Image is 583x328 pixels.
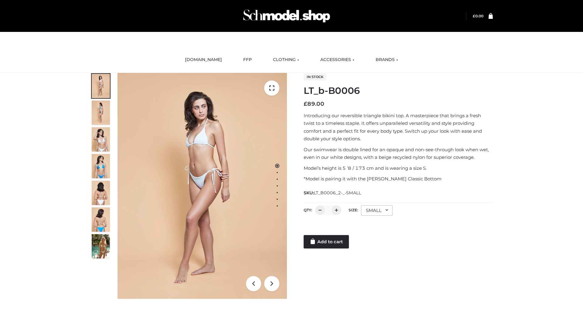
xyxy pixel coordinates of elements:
[92,74,110,98] img: ArielClassicBikiniTop_CloudNine_AzureSky_OW114ECO_1-scaled.jpg
[92,154,110,178] img: ArielClassicBikiniTop_CloudNine_AzureSky_OW114ECO_4-scaled.jpg
[473,14,475,18] span: £
[118,73,287,299] img: ArielClassicBikiniTop_CloudNine_AzureSky_OW114ECO_1
[304,101,307,107] span: £
[304,101,324,107] bdi: 89.00
[304,208,312,212] label: QTY:
[349,208,358,212] label: Size:
[304,235,349,248] a: Add to cart
[92,234,110,258] img: Arieltop_CloudNine_AzureSky2.jpg
[92,207,110,232] img: ArielClassicBikiniTop_CloudNine_AzureSky_OW114ECO_8-scaled.jpg
[92,181,110,205] img: ArielClassicBikiniTop_CloudNine_AzureSky_OW114ECO_7-scaled.jpg
[316,53,359,67] a: ACCESSORIES
[314,190,361,196] span: LT_B0006_2-_-SMALL
[239,53,256,67] a: FFP
[473,14,483,18] bdi: 0.00
[304,175,493,183] p: *Model is pairing it with the [PERSON_NAME] Classic Bottom
[241,4,332,28] img: Schmodel Admin 964
[304,73,326,80] span: In stock
[92,127,110,152] img: ArielClassicBikiniTop_CloudNine_AzureSky_OW114ECO_3-scaled.jpg
[361,205,393,216] div: SMALL
[304,164,493,172] p: Model’s height is 5 ‘8 / 173 cm and is wearing a size S.
[304,189,362,196] span: SKU:
[92,101,110,125] img: ArielClassicBikiniTop_CloudNine_AzureSky_OW114ECO_2-scaled.jpg
[304,112,493,143] p: Introducing our reversible triangle bikini top. A masterpiece that brings a fresh twist to a time...
[371,53,403,67] a: BRANDS
[180,53,227,67] a: [DOMAIN_NAME]
[473,14,483,18] a: £0.00
[304,85,493,96] h1: LT_b-B0006
[268,53,304,67] a: CLOTHING
[304,146,493,161] p: Our swimwear is double lined for an opaque and non-see-through look when wet, even in our white d...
